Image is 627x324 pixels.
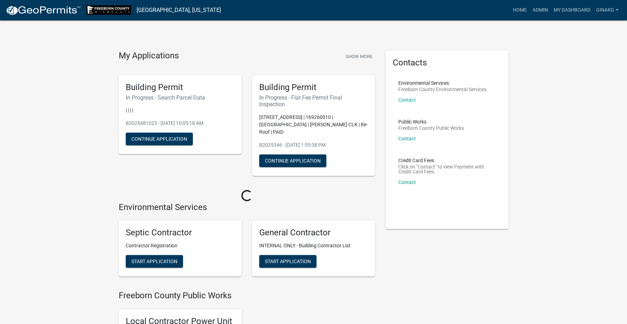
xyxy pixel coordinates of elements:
[398,158,496,163] p: Credit Card Fees
[86,5,131,15] img: Freeborn County, Minnesota
[259,154,326,167] button: Continue Application
[126,133,193,145] button: Continue Application
[126,107,235,114] p: | | | |
[398,164,496,174] p: Click on "Contact" to view Payment with Credit Card Fees.
[259,228,368,238] h5: General Contractor
[393,58,502,68] h5: Contacts
[119,51,179,61] h4: My Applications
[551,4,593,17] a: My Dashboard
[398,136,416,141] a: Contact
[126,242,235,249] p: Contractor Registration
[593,4,621,17] a: ginarg
[126,228,235,238] h5: Septic Contractor
[343,51,375,62] button: Show More
[137,4,221,16] a: [GEOGRAPHIC_DATA], [US_STATE]
[530,4,551,17] a: Admin
[126,94,235,101] h6: In Progress - Search Parcel Data
[131,259,177,264] span: Start Application
[259,94,368,108] h6: In Progress - Flat Fee Permit Final Inspection
[259,82,368,93] h5: Building Permit
[398,119,464,124] p: Public Works
[259,242,368,249] p: INTERNAL ONLY - Building Contractor List
[398,87,486,92] p: Freeborn County Environmental Services
[126,255,183,268] button: Start Application
[398,179,416,185] a: Contact
[398,97,416,103] a: Contact
[126,82,235,93] h5: Building Permit
[119,291,375,301] h4: Freeborn County Public Works
[259,114,368,136] p: [STREET_ADDRESS] | 169260010 | [GEOGRAPHIC_DATA] | [PERSON_NAME] CLK | Re-Roof | PAID
[510,4,530,17] a: Home
[126,120,235,127] p: B2025481023 - [DATE] 10:05:18 AM
[398,126,464,131] p: Freeborn County Public Works
[259,141,368,149] p: B2025346 - [DATE] 1:55:38 PM
[119,202,375,212] h4: Environmental Services
[398,81,486,85] p: Environmental Services
[265,259,311,264] span: Start Application
[259,255,316,268] button: Start Application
